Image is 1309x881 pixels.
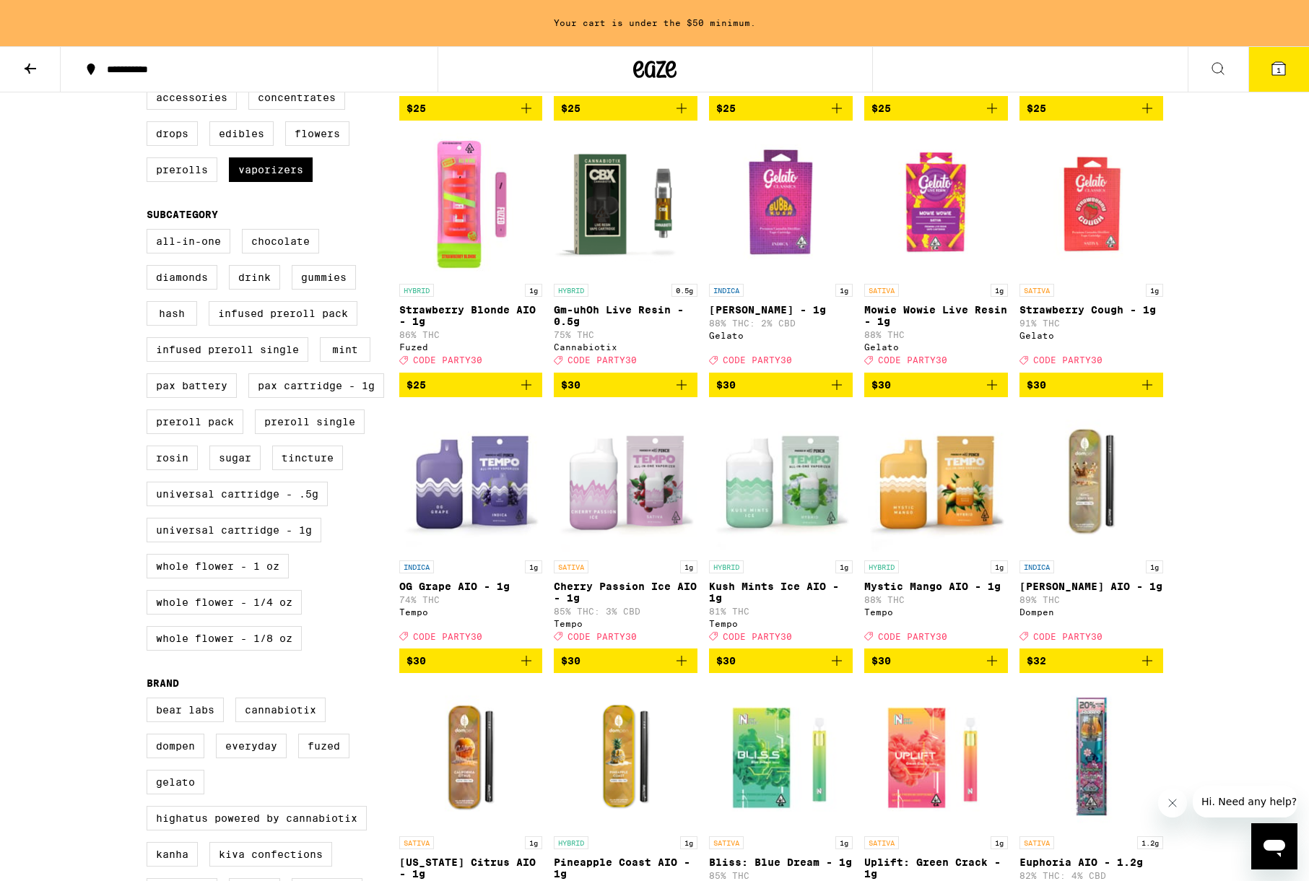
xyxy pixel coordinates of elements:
[864,373,1008,397] button: Add to bag
[147,337,308,362] label: Infused Preroll Single
[1033,356,1103,365] span: CODE PARTY30
[554,96,697,121] button: Add to bag
[399,96,543,121] button: Add to bag
[1019,331,1163,340] div: Gelato
[554,648,697,673] button: Add to bag
[209,446,261,470] label: Sugar
[1019,284,1054,297] p: SATIVA
[399,409,543,648] a: Open page for OG Grape AIO - 1g from Tempo
[709,619,853,628] div: Tempo
[709,871,853,880] p: 85% THC
[709,409,853,553] img: Tempo - Kush Mints Ice AIO - 1g
[709,560,744,573] p: HYBRID
[235,698,326,722] label: Cannabiotix
[864,836,899,849] p: SATIVA
[554,685,697,829] img: Dompen - Pineapple Coast AIO - 1g
[864,304,1008,327] p: Mowie Wowie Live Resin - 1g
[1251,823,1297,869] iframe: Button to launch messaging window
[864,132,1008,372] a: Open page for Mowie Wowie Live Resin - 1g from Gelato
[554,607,697,616] p: 85% THC: 3% CBD
[864,595,1008,604] p: 88% THC
[525,836,542,849] p: 1g
[864,284,899,297] p: SATIVA
[716,103,736,114] span: $25
[709,685,853,829] img: New Norm - Bliss: Blue Dream - 1g
[835,284,853,297] p: 1g
[229,265,280,290] label: Drink
[209,121,274,146] label: Edibles
[248,85,345,110] label: Concentrates
[709,607,853,616] p: 81% THC
[709,96,853,121] button: Add to bag
[709,318,853,328] p: 88% THC: 2% CBD
[709,331,853,340] div: Gelato
[406,379,426,391] span: $25
[554,373,697,397] button: Add to bag
[147,409,243,434] label: Preroll Pack
[1248,47,1309,92] button: 1
[1027,655,1046,667] span: $32
[1277,66,1281,74] span: 1
[272,446,343,470] label: Tincture
[671,284,697,297] p: 0.5g
[554,619,697,628] div: Tempo
[399,409,543,553] img: Tempo - OG Grape AIO - 1g
[716,655,736,667] span: $30
[242,229,319,253] label: Chocolate
[147,626,302,651] label: Whole Flower - 1/8 oz
[716,379,736,391] span: $30
[399,607,543,617] div: Tempo
[1019,595,1163,604] p: 89% THC
[399,648,543,673] button: Add to bag
[871,103,891,114] span: $25
[864,607,1008,617] div: Tempo
[1027,379,1046,391] span: $30
[147,770,204,794] label: Gelato
[1019,871,1163,880] p: 82% THC: 4% CBD
[871,379,891,391] span: $30
[991,560,1008,573] p: 1g
[147,85,237,110] label: Accessories
[147,157,217,182] label: Prerolls
[399,284,434,297] p: HYBRID
[554,409,697,553] img: Tempo - Cherry Passion Ice AIO - 1g
[709,132,853,277] img: Gelato - Bubba Kush - 1g
[1019,318,1163,328] p: 91% THC
[399,304,543,327] p: Strawberry Blonde AIO - 1g
[1019,409,1163,648] a: Open page for King Louis XIII AIO - 1g from Dompen
[554,409,697,648] a: Open page for Cherry Passion Ice AIO - 1g from Tempo
[709,304,853,316] p: [PERSON_NAME] - 1g
[680,836,697,849] p: 1g
[406,103,426,114] span: $25
[680,560,697,573] p: 1g
[864,330,1008,339] p: 88% THC
[1137,836,1163,849] p: 1.2g
[554,836,588,849] p: HYBRID
[413,632,482,641] span: CODE PARTY30
[147,482,328,506] label: Universal Cartridge - .5g
[399,132,543,372] a: Open page for Strawberry Blonde AIO - 1g from Fuzed
[864,856,1008,880] p: Uplift: Green Crack - 1g
[864,560,899,573] p: HYBRID
[991,836,1008,849] p: 1g
[399,132,543,277] img: Fuzed - Strawberry Blonde AIO - 1g
[864,648,1008,673] button: Add to bag
[1146,560,1163,573] p: 1g
[554,856,697,880] p: Pineapple Coast AIO - 1g
[285,121,349,146] label: Flowers
[709,581,853,604] p: Kush Mints Ice AIO - 1g
[1019,409,1163,553] img: Dompen - King Louis XIII AIO - 1g
[1019,685,1163,829] img: Sluggers - Euphoria AIO - 1.2g
[709,648,853,673] button: Add to bag
[1019,856,1163,868] p: Euphoria AIO - 1.2g
[561,103,580,114] span: $25
[864,581,1008,592] p: Mystic Mango AIO - 1g
[147,229,230,253] label: All-In-One
[709,284,744,297] p: INDICA
[878,356,947,365] span: CODE PARTY30
[554,560,588,573] p: SATIVA
[561,379,580,391] span: $30
[147,209,218,220] legend: Subcategory
[871,655,891,667] span: $30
